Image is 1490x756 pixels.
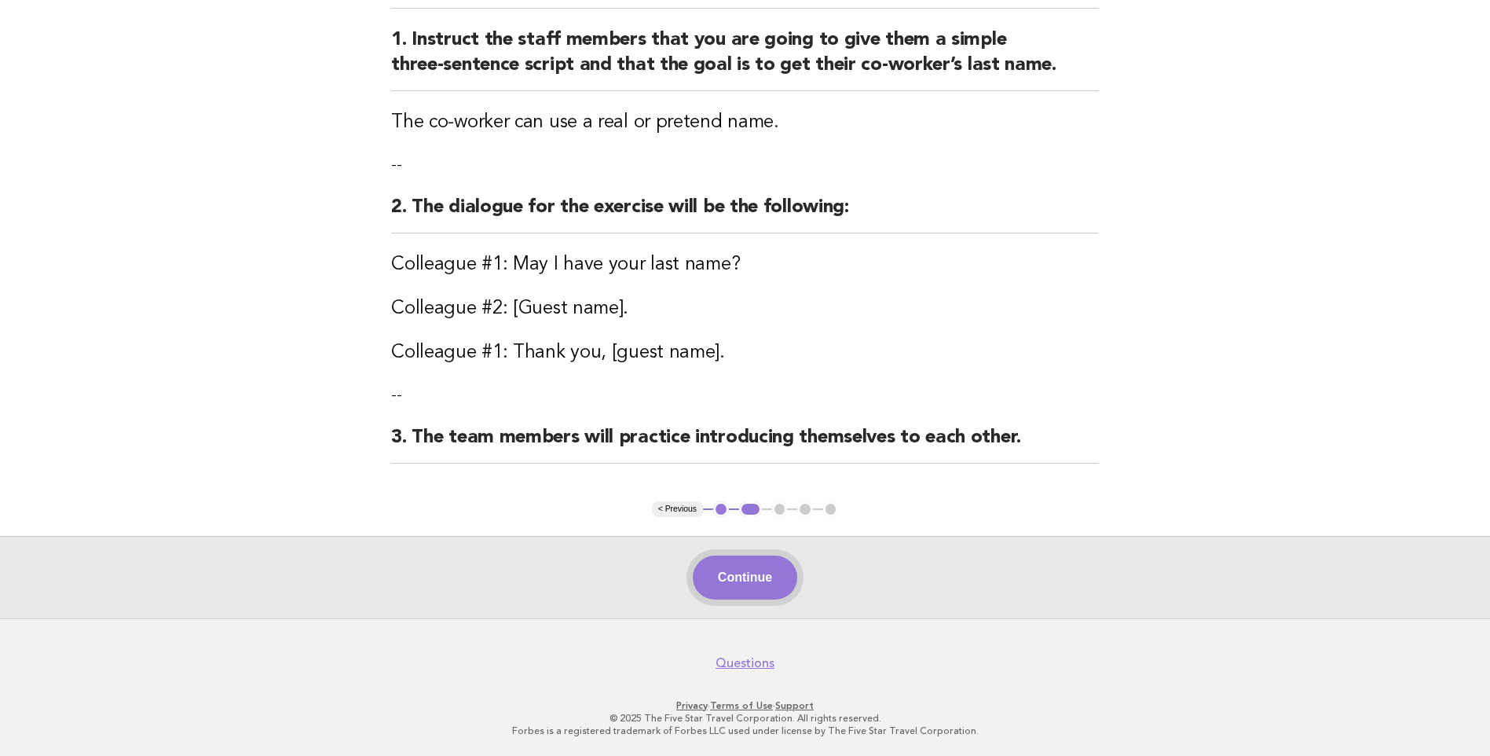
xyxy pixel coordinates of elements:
[391,340,1099,365] h3: Colleague #1: Thank you, [guest name].
[265,712,1226,725] p: © 2025 The Five Star Travel Corporation. All rights reserved.
[391,195,1099,233] h2: 2. The dialogue for the exercise will be the following:
[391,384,1099,406] p: --
[391,110,1099,135] h3: The co-worker can use a real or pretend name.
[391,154,1099,176] p: --
[693,556,797,600] button: Continue
[265,725,1226,737] p: Forbes is a registered trademark of Forbes LLC used under license by The Five Star Travel Corpora...
[676,700,708,711] a: Privacy
[391,252,1099,277] h3: Colleague #1: May I have your last name?
[739,501,762,517] button: 2
[710,700,773,711] a: Terms of Use
[775,700,814,711] a: Support
[713,501,729,517] button: 1
[716,655,774,671] a: Questions
[391,296,1099,321] h3: Colleague #2: [Guest name].
[265,699,1226,712] p: · ·
[391,28,1099,91] h2: 1. Instruct the staff members that you are going to give them a simple three-sentence script and ...
[652,501,703,517] button: < Previous
[391,425,1099,464] h2: 3. The team members will practice introducing themselves to each other.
